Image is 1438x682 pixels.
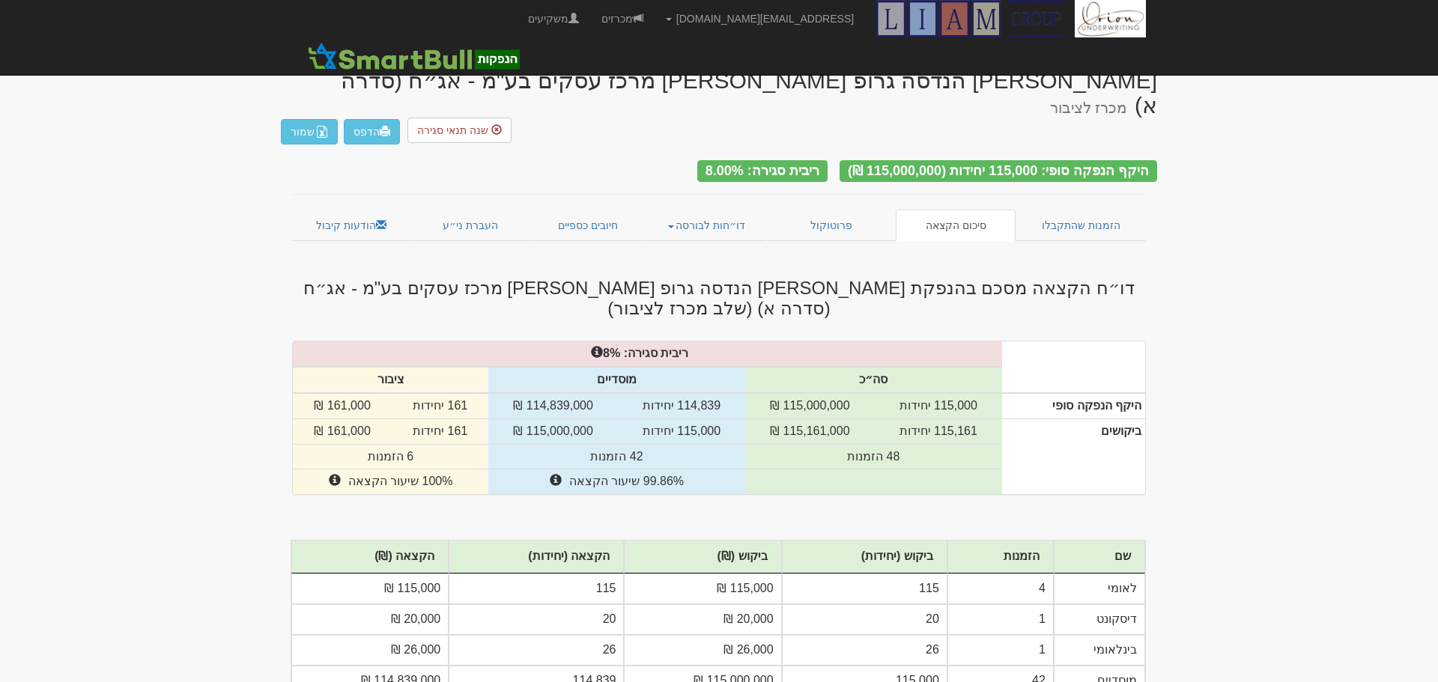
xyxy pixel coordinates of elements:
th: ציבור [293,367,488,393]
td: 114,839,000 ₪ [488,393,618,418]
a: חיובים כספיים [530,210,646,241]
a: פרוטוקול [767,210,896,241]
td: 20 [449,604,624,635]
td: 20 [782,604,947,635]
a: הדפס [344,119,400,144]
td: 115,000 יחידות [875,393,1002,418]
td: 48 הזמנות [745,444,1002,469]
td: 100% שיעור הקצאה [293,469,488,494]
th: הזמנות [947,541,1054,573]
td: 26 [782,635,947,666]
div: [PERSON_NAME] הנדסה גרופ [PERSON_NAME] מרכז עסקים בע"מ - אג״ח (סדרה א) [281,68,1157,118]
td: 115 [782,573,947,604]
th: מוסדיים [488,367,745,393]
a: העברת ני״ע [411,210,530,241]
td: 115,000 ₪ [291,573,449,604]
th: שם [1054,541,1145,573]
td: 26 [449,635,624,666]
small: מכרז לציבור [1050,100,1127,116]
td: 115,000 יחידות [618,418,745,444]
div: ריבית סגירה: 8.00% [697,160,828,182]
td: 20,000 ₪ [624,604,781,635]
th: ביקוש (₪) [624,541,781,573]
img: SmartBull Logo [303,41,524,71]
td: 115 [449,573,624,604]
td: 161 יחידות [392,418,488,444]
td: 1 [947,635,1054,666]
button: שמור [281,119,338,144]
td: 6 הזמנות [293,444,488,469]
td: 161,000 ₪ [293,418,392,444]
button: שנה תנאי סגירה [407,118,512,143]
th: ביקוש (יחידות) [782,541,947,573]
td: 115,000,000 ₪ [745,393,875,418]
div: היקף הנפקה סופי: 115,000 יחידות (115,000,000 ₪) [840,160,1157,182]
h3: דו״ח הקצאה מסכם בהנפקת [PERSON_NAME] הנדסה גרופ [PERSON_NAME] מרכז עסקים בע"מ - אג״ח (סדרה א) (של... [281,278,1157,318]
td: 161 יחידות [392,393,488,418]
div: % [285,345,1010,362]
td: 99.86% שיעור הקצאה [488,469,745,494]
a: הודעות קיבול [292,210,411,241]
th: הקצאה (₪) [291,541,449,573]
td: לאומי [1054,573,1145,604]
span: שנה תנאי סגירה [417,124,488,136]
td: 114,839 יחידות [618,393,745,418]
td: 4 [947,573,1054,604]
span: 8 [603,347,610,359]
td: 161,000 ₪ [293,393,392,418]
a: סיכום הקצאה [896,210,1016,241]
th: היקף הנפקה סופי [1002,393,1145,418]
td: 115,161 יחידות [875,418,1002,444]
td: 115,000,000 ₪ [488,418,618,444]
th: הקצאה (יחידות) [449,541,624,573]
td: 20,000 ₪ [291,604,449,635]
td: 26,000 ₪ [624,635,781,666]
td: 42 הזמנות [488,444,745,469]
a: הזמנות שהתקבלו [1016,210,1146,241]
th: סה״כ [745,367,1002,393]
strong: ריבית סגירה: [624,347,689,359]
td: 115,161,000 ₪ [745,418,875,444]
td: 1 [947,604,1054,635]
td: דיסקונט [1054,604,1145,635]
img: excel-file-white.png [316,126,328,138]
th: ביקושים [1002,418,1145,494]
td: בינלאומי [1054,635,1145,666]
td: 115,000 ₪ [624,573,781,604]
a: דו״חות לבורסה [646,210,768,241]
td: 26,000 ₪ [291,635,449,666]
